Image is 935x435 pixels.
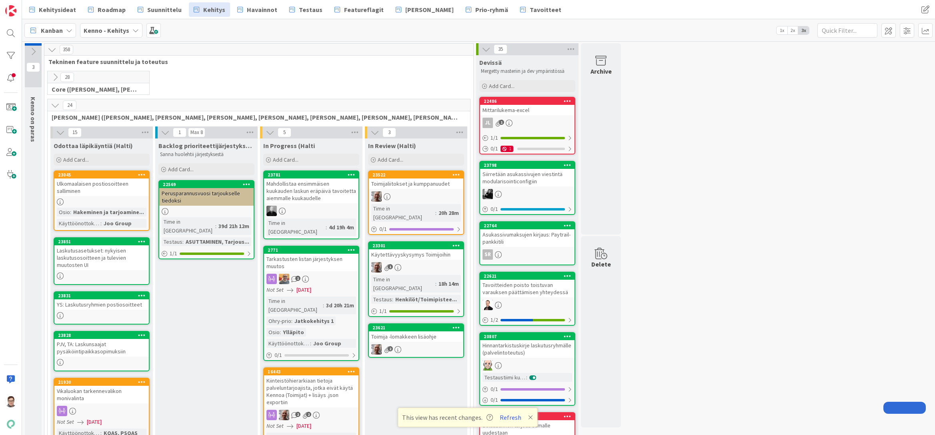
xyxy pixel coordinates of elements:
img: AN [483,360,493,371]
div: VH [264,410,358,420]
div: 23621 [369,324,463,331]
span: Suunnittelu [147,5,182,14]
div: 20807 [480,333,575,340]
span: In Review (Halti) [368,142,416,150]
div: 18h 14m [436,279,461,288]
div: 23522Toimijaliitokset ja kumppanuudet [369,171,463,189]
div: VH [369,191,463,202]
div: 1/1 [159,249,254,259]
i: Not Set [266,286,284,293]
div: 23828 [58,333,149,338]
div: 0/1 [480,204,575,214]
a: Roadmap [83,2,130,17]
span: Prio-ryhmä [475,5,508,14]
span: : [526,373,527,382]
span: 35 [494,44,507,54]
span: In Progress (Halti [263,142,315,150]
span: : [182,237,184,246]
div: 23828PJV, TA: Laskunsaajat pysäköintipaikkasopimuksiin [54,332,149,357]
span: 0 / 1 [491,205,498,213]
div: 22569 [159,181,254,188]
span: This view has recent changes. [402,413,493,422]
span: 358 [60,45,73,54]
img: avatar [5,419,16,430]
span: 1 [173,128,186,137]
span: Featureflagit [344,5,384,14]
span: 2x [787,26,798,34]
span: Backlog prioriteettijärjestyksessä (Halti) [158,142,254,150]
div: Joo Group [102,219,134,228]
div: 0/1 [264,350,358,360]
span: 5 [278,128,291,137]
div: Käyttöönottokriittisyys [266,339,310,348]
div: Henkilöt/Toimipistee... [393,295,459,304]
div: 23621Toimija -lomakkeen lisäohje [369,324,463,342]
div: 23828 [54,332,149,339]
div: 21930 [58,379,149,385]
div: 22764Asukassivumaksujen kirjaus: Paytrail-pankkitili [480,222,575,247]
span: 3 [382,128,396,137]
span: Add Card... [489,82,515,90]
a: Suunnittelu [133,2,186,17]
div: YS: Laskutusryhmien postiosoitteet [54,299,149,310]
i: Not Set [57,418,74,425]
div: Tarkastusten listan järjestyksen muutos [264,254,358,271]
img: BN [279,274,289,284]
div: 4d 19h 4m [327,223,356,232]
span: : [326,223,327,232]
div: SR [483,249,493,260]
div: 3d 20h 21m [324,301,356,310]
span: Add Card... [168,166,194,173]
span: : [435,208,436,217]
a: Kehitysideat [24,2,81,17]
span: [DATE] [296,422,311,430]
div: Max 8 [190,130,203,134]
div: Testaustiimi kurkkaa [483,373,526,382]
div: Testaus [162,237,182,246]
span: Devissä [479,58,502,66]
div: Osio [266,328,280,337]
span: 24 [63,100,76,110]
div: 0/1 [369,224,463,234]
div: 20807Hinnantarkistuskirje laskutusryhmälle (palvelintoteutus) [480,333,575,358]
span: 0 / 1 [491,144,498,153]
div: Vikaluokan tarkennevalikon monivalinta [54,386,149,403]
span: [DATE] [87,418,102,426]
div: 23831 [54,292,149,299]
span: Kenno on paras [29,97,37,142]
img: SM [5,396,16,407]
span: : [280,328,281,337]
span: [PERSON_NAME] [405,5,454,14]
span: 2 [295,412,300,417]
div: Ohry-prio [266,317,291,325]
img: KM [483,189,493,199]
div: 23798Siirretään asukassivujen viestintä modularisointiconfigiin [480,162,575,186]
div: 23831 [58,293,149,299]
div: 23522 [369,171,463,178]
span: Testaus [299,5,322,14]
div: Kiinteistöhierarkiaan tietoja palveluntarjoajista, jotka eivät käytä Kennoa (Toimijat) + lisäys .... [264,375,358,407]
input: Quick Filter... [817,23,877,38]
div: JL [483,118,493,128]
span: : [435,279,436,288]
div: 23045 [54,171,149,178]
span: 3 [26,62,40,72]
span: [DATE] [296,286,311,294]
div: Käyttöönottokriittisyys [57,219,100,228]
div: Time in [GEOGRAPHIC_DATA] [162,217,215,235]
div: 0/1 [480,384,575,394]
span: Halti (Sebastian, VilleH, Riikka, Antti, MikkoV, PetriH, PetriM) [52,113,460,121]
span: 1 [295,276,300,281]
span: 1 / 1 [491,134,498,142]
span: 2 [306,412,311,417]
span: : [310,339,311,348]
span: : [100,219,102,228]
div: 1 [501,146,513,152]
div: AN [480,360,575,371]
span: 0 / 1 [491,385,498,393]
div: PJV, TA: Laskunsaajat pysäköintipaikkasopimuksiin [54,339,149,357]
div: Mahdollistaa ensimmäisen kuukauden laskun eräpäivä tavoitetta aiemmalle kuukaudelle [264,178,358,203]
span: Tavoitteet [530,5,561,14]
img: VH [371,262,382,273]
div: 23781 [264,171,358,178]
